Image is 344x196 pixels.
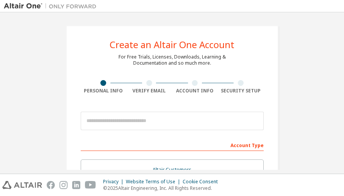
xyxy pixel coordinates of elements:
[172,88,218,94] div: Account Info
[126,179,183,185] div: Website Terms of Use
[81,139,264,151] div: Account Type
[119,54,226,66] div: For Free Trials, Licenses, Downloads, Learning & Documentation and so much more.
[59,181,68,189] img: instagram.svg
[218,88,264,94] div: Security Setup
[103,185,222,191] p: © 2025 Altair Engineering, Inc. All Rights Reserved.
[81,88,127,94] div: Personal Info
[72,181,80,189] img: linkedin.svg
[4,2,100,10] img: Altair One
[110,40,234,49] div: Create an Altair One Account
[126,88,172,94] div: Verify Email
[2,181,42,189] img: altair_logo.svg
[183,179,222,185] div: Cookie Consent
[103,179,126,185] div: Privacy
[85,181,96,189] img: youtube.svg
[86,164,259,175] div: Altair Customers
[47,181,55,189] img: facebook.svg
